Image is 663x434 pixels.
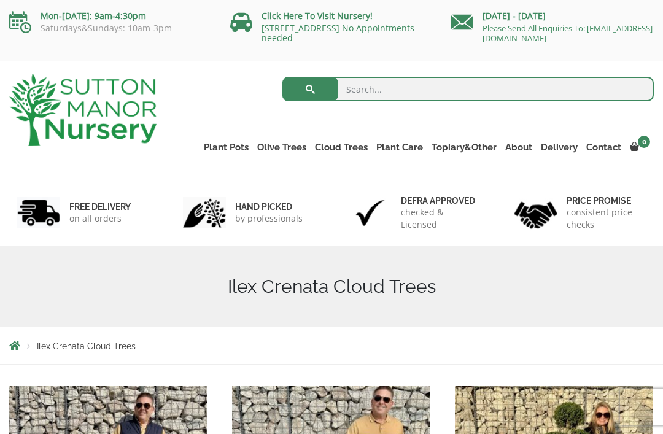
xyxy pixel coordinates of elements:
[451,9,654,23] p: [DATE] - [DATE]
[9,9,212,23] p: Mon-[DATE]: 9am-4:30pm
[262,10,373,21] a: Click Here To Visit Nursery!
[501,139,537,156] a: About
[9,276,654,298] h1: Ilex Crenata Cloud Trees
[183,197,226,228] img: 2.jpg
[9,74,157,146] img: logo
[483,23,653,44] a: Please Send All Enquiries To: [EMAIL_ADDRESS][DOMAIN_NAME]
[282,77,654,101] input: Search...
[9,23,212,33] p: Saturdays&Sundays: 10am-3pm
[401,206,480,231] p: checked & Licensed
[514,194,557,231] img: 4.jpg
[253,139,311,156] a: Olive Trees
[262,22,414,44] a: [STREET_ADDRESS] No Appointments needed
[311,139,372,156] a: Cloud Trees
[537,139,582,156] a: Delivery
[235,201,303,212] h6: hand picked
[349,197,392,228] img: 3.jpg
[401,195,480,206] h6: Defra approved
[69,212,131,225] p: on all orders
[626,139,654,156] a: 0
[372,139,427,156] a: Plant Care
[567,206,646,231] p: consistent price checks
[9,341,654,351] nav: Breadcrumbs
[37,341,136,351] span: Ilex Crenata Cloud Trees
[235,212,303,225] p: by professionals
[638,136,650,148] span: 0
[567,195,646,206] h6: Price promise
[69,201,131,212] h6: FREE DELIVERY
[200,139,253,156] a: Plant Pots
[582,139,626,156] a: Contact
[427,139,501,156] a: Topiary&Other
[17,197,60,228] img: 1.jpg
